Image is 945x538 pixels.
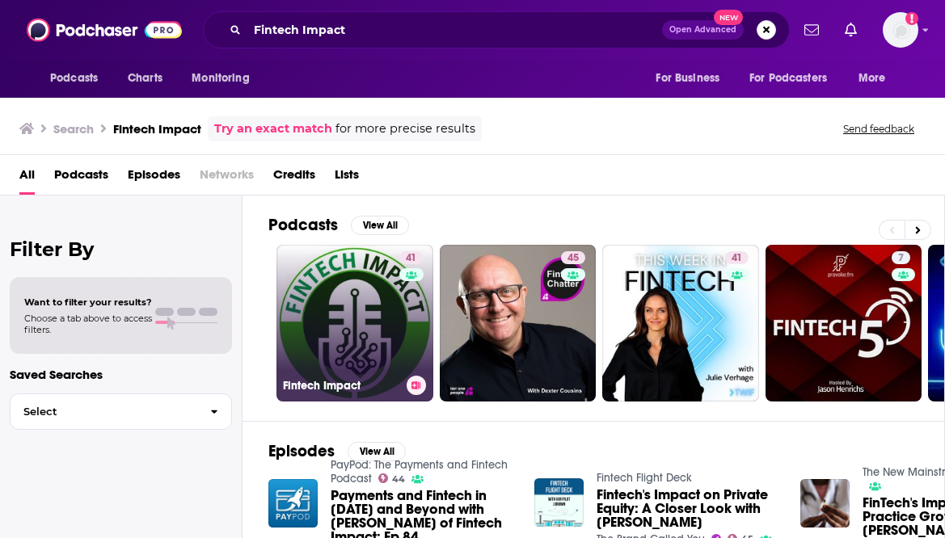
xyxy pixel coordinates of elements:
[800,479,850,528] img: FinTech's Impact on Private Practice Growth with Mario Amaro
[766,245,922,401] a: 7
[798,16,825,44] a: Show notifications dropdown
[247,17,662,43] input: Search podcasts, credits, & more...
[39,63,119,94] button: open menu
[268,215,409,235] a: PodcastsView All
[268,441,406,461] a: EpisodesView All
[838,16,863,44] a: Show notifications dropdown
[597,471,692,485] a: Fintech Flight Deck
[602,245,759,401] a: 41
[54,162,108,195] a: Podcasts
[10,393,232,430] button: Select
[732,250,742,267] span: 41
[128,67,162,90] span: Charts
[378,473,406,483] a: 44
[567,250,579,267] span: 45
[268,441,335,461] h2: Episodes
[276,245,433,401] a: 41Fintech Impact
[268,215,338,235] h2: Podcasts
[859,67,886,90] span: More
[905,12,918,25] svg: Add a profile image
[268,479,318,528] img: Payments and Fintech in 2020 and Beyond with Jason Pereira of Fintech Impact: Ep 84
[203,11,790,48] div: Search podcasts, credits, & more...
[534,478,584,527] img: Fintech's Impact on Private Equity: A Closer Look with Chiara Bondesan
[883,12,918,48] button: Show profile menu
[725,251,749,264] a: 41
[656,67,719,90] span: For Business
[644,63,740,94] button: open menu
[53,121,94,137] h3: Search
[10,367,232,382] p: Saved Searches
[273,162,315,195] a: Credits
[117,63,172,94] a: Charts
[180,63,270,94] button: open menu
[24,296,152,308] span: Want to filter your results?
[406,250,416,267] span: 41
[335,162,359,195] a: Lists
[892,251,910,264] a: 7
[714,10,743,25] span: New
[214,120,332,138] a: Try an exact match
[27,15,182,45] img: Podchaser - Follow, Share and Rate Podcasts
[399,251,423,264] a: 41
[749,67,827,90] span: For Podcasters
[838,122,919,136] button: Send feedback
[597,488,781,529] a: Fintech's Impact on Private Equity: A Closer Look with Chiara Bondesan
[10,237,232,261] h2: Filter By
[883,12,918,48] img: User Profile
[351,216,409,235] button: View All
[348,442,406,461] button: View All
[50,67,98,90] span: Podcasts
[739,63,850,94] button: open menu
[128,162,180,195] a: Episodes
[19,162,35,195] a: All
[11,406,197,417] span: Select
[113,121,201,137] h3: Fintech Impact
[440,245,597,401] a: 45
[847,63,906,94] button: open menu
[597,488,781,529] span: Fintech's Impact on Private Equity: A Closer Look with [PERSON_NAME]
[392,476,405,483] span: 44
[192,67,249,90] span: Monitoring
[283,379,400,393] h3: Fintech Impact
[662,20,744,40] button: Open AdvancedNew
[331,458,508,485] a: PayPod: The Payments and Fintech Podcast
[24,313,152,335] span: Choose a tab above to access filters.
[200,162,254,195] span: Networks
[669,26,736,34] span: Open Advanced
[335,120,475,138] span: for more precise results
[561,251,585,264] a: 45
[883,12,918,48] span: Logged in as bjonesvested
[898,250,904,267] span: 7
